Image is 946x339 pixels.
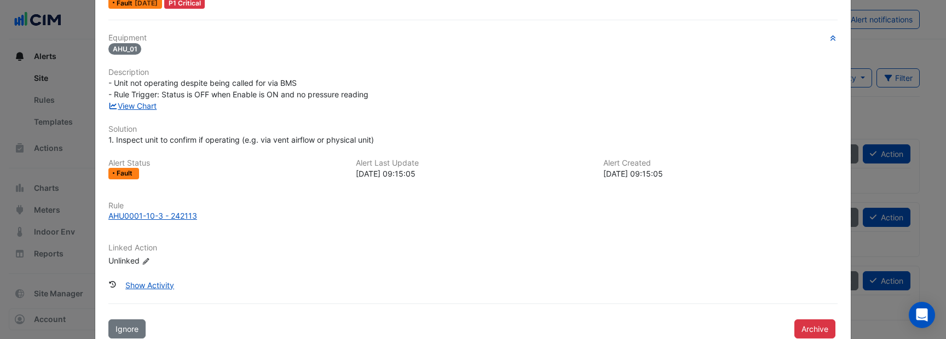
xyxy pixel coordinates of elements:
[142,257,150,265] fa-icon: Edit Linked Action
[603,168,838,179] div: [DATE] 09:15:05
[108,243,838,253] h6: Linked Action
[603,159,838,168] h6: Alert Created
[108,135,374,144] span: 1. Inspect unit to confirm if operating (e.g. via vent airflow or physical unit)
[108,101,157,110] a: View Chart
[116,324,139,334] span: Ignore
[108,68,838,77] h6: Description
[117,170,135,177] span: Fault
[108,33,838,43] h6: Equipment
[108,255,240,266] div: Unlinked
[794,319,835,338] button: Archive
[108,201,838,211] h6: Rule
[108,78,368,99] span: - Unit not operating despite being called for via BMS - Rule Trigger: Status is OFF when Enable i...
[108,210,838,221] a: AHU0001-10-3 - 242113
[118,276,181,295] button: Show Activity
[108,43,142,55] span: AHU_01
[108,210,197,221] div: AHU0001-10-3 - 242113
[909,302,935,328] div: Open Intercom Messenger
[108,159,343,168] h6: Alert Status
[108,319,146,338] button: Ignore
[108,125,838,134] h6: Solution
[356,168,590,179] div: [DATE] 09:15:05
[356,159,590,168] h6: Alert Last Update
